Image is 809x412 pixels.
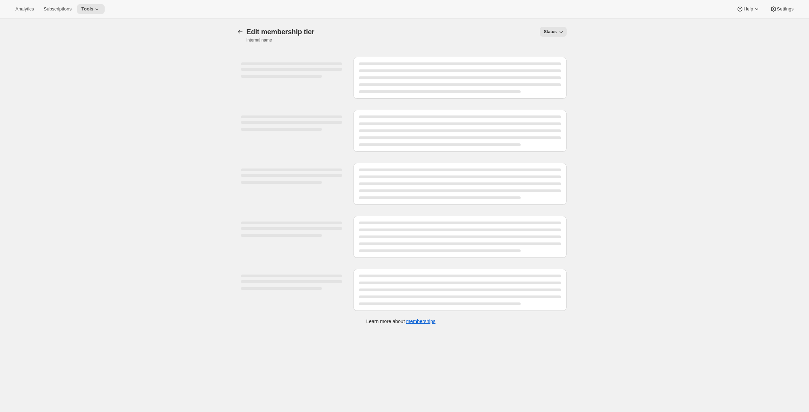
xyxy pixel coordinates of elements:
a: memberships [406,319,436,324]
p: Internal name [247,37,317,43]
button: Subscriptions [39,4,76,14]
span: Settings [777,6,794,12]
button: Tools [77,4,105,14]
button: Help [732,4,764,14]
button: Settings [766,4,798,14]
span: Status [544,29,557,35]
button: Status [540,27,567,37]
button: Analytics [11,4,38,14]
span: Analytics [15,6,34,12]
span: Subscriptions [44,6,71,12]
p: Learn more about [366,318,435,325]
span: Help [743,6,753,12]
button: Memberships [235,27,245,37]
div: Edit membership tier [247,28,315,36]
span: Tools [81,6,93,12]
